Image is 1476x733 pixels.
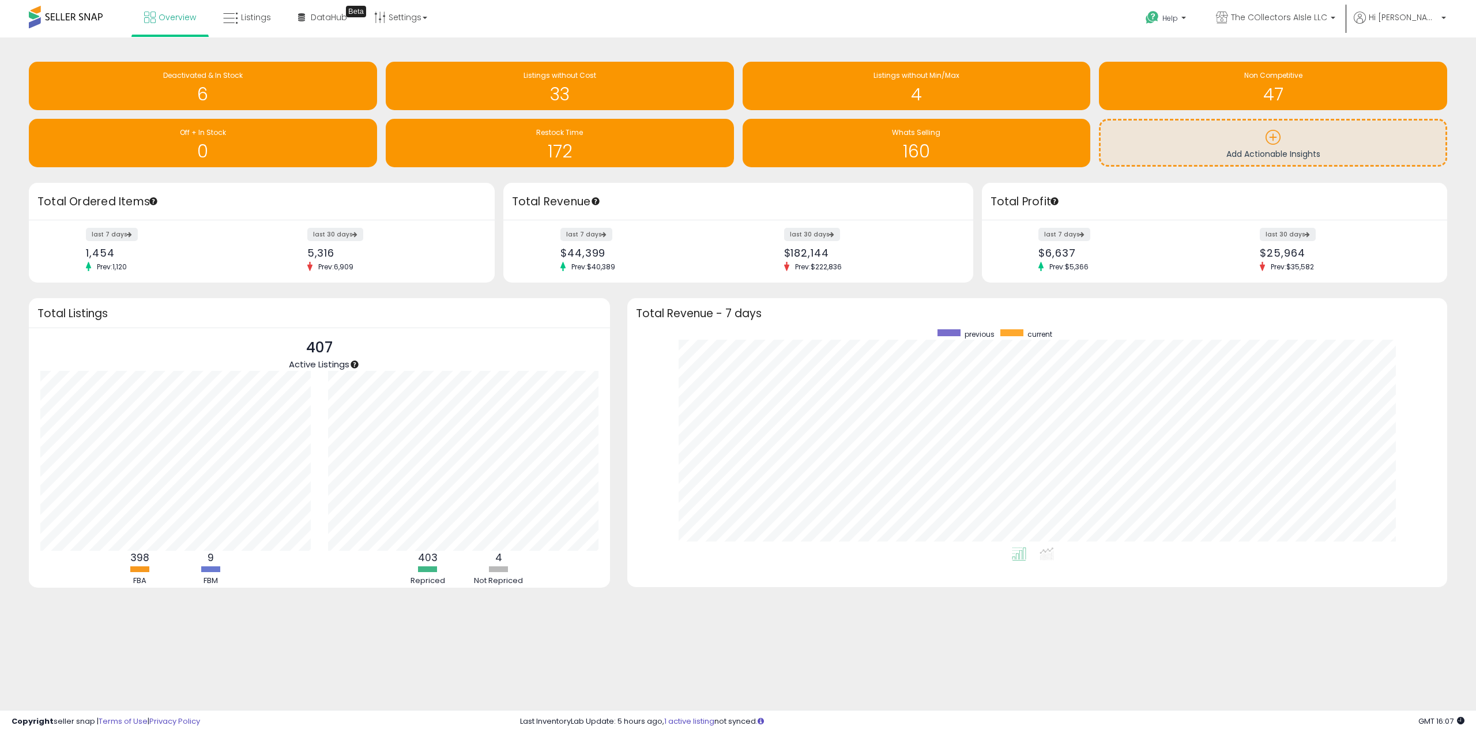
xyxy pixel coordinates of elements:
[1231,12,1327,23] span: The COllectors AIsle LLC
[159,12,196,23] span: Overview
[743,62,1091,110] a: Listings without Min/Max 4
[130,551,149,565] b: 398
[289,358,349,370] span: Active Listings
[991,194,1439,210] h3: Total Profit
[208,551,214,565] b: 9
[418,551,438,565] b: 403
[1038,247,1206,259] div: $6,637
[743,119,1091,167] a: Whats Selling 160
[29,119,377,167] a: Off + In Stock 0
[86,228,138,241] label: last 7 days
[29,62,377,110] a: Deactivated & In Stock 6
[346,6,366,17] div: Tooltip anchor
[393,576,462,587] div: Repriced
[1265,262,1320,272] span: Prev: $35,582
[965,329,995,339] span: previous
[91,262,133,272] span: Prev: 1,120
[148,196,159,206] div: Tooltip anchor
[536,127,583,137] span: Restock Time
[495,551,502,565] b: 4
[1027,329,1052,339] span: current
[560,247,729,259] div: $44,399
[1244,70,1302,80] span: Non Competitive
[636,309,1439,318] h3: Total Revenue - 7 days
[386,62,734,110] a: Listings without Cost 33
[1038,228,1090,241] label: last 7 days
[106,576,175,587] div: FBA
[784,228,840,241] label: last 30 days
[37,309,601,318] h3: Total Listings
[391,142,728,161] h1: 172
[566,262,621,272] span: Prev: $40,389
[748,142,1085,161] h1: 160
[784,247,953,259] div: $182,144
[1145,10,1159,25] i: Get Help
[180,127,226,137] span: Off + In Stock
[307,247,475,259] div: 5,316
[1162,13,1178,23] span: Help
[386,119,734,167] a: Restock Time 172
[1354,12,1446,37] a: Hi [PERSON_NAME]
[1044,262,1094,272] span: Prev: $5,366
[35,142,371,161] h1: 0
[1260,228,1316,241] label: last 30 days
[311,12,347,23] span: DataHub
[241,12,271,23] span: Listings
[1105,85,1441,104] h1: 47
[37,194,486,210] h3: Total Ordered Items
[560,228,612,241] label: last 7 days
[1369,12,1438,23] span: Hi [PERSON_NAME]
[1099,62,1447,110] a: Non Competitive 47
[176,576,246,587] div: FBM
[349,359,360,370] div: Tooltip anchor
[163,70,243,80] span: Deactivated & In Stock
[590,196,601,206] div: Tooltip anchor
[789,262,848,272] span: Prev: $222,836
[1260,247,1427,259] div: $25,964
[1049,196,1060,206] div: Tooltip anchor
[512,194,965,210] h3: Total Revenue
[748,85,1085,104] h1: 4
[312,262,359,272] span: Prev: 6,909
[1136,2,1198,37] a: Help
[873,70,959,80] span: Listings without Min/Max
[524,70,596,80] span: Listings without Cost
[289,337,349,359] p: 407
[307,228,363,241] label: last 30 days
[391,85,728,104] h1: 33
[464,576,533,587] div: Not Repriced
[892,127,940,137] span: Whats Selling
[1226,148,1320,160] span: Add Actionable Insights
[1101,121,1445,165] a: Add Actionable Insights
[35,85,371,104] h1: 6
[86,247,253,259] div: 1,454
